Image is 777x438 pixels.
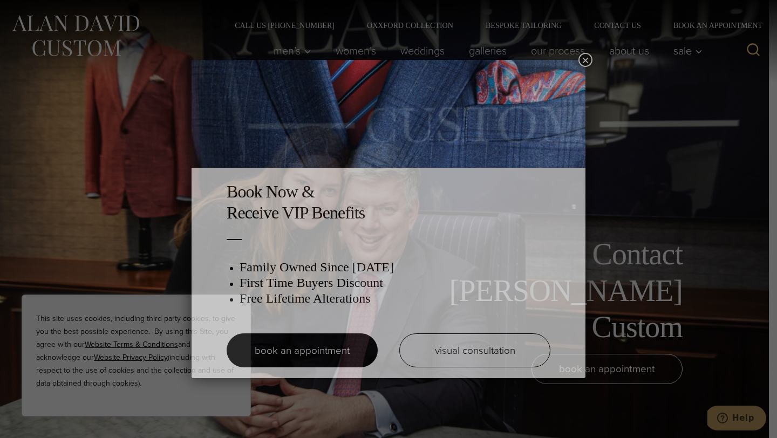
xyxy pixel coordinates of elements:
h3: Free Lifetime Alterations [240,291,550,306]
button: Close [578,53,592,67]
a: visual consultation [399,333,550,367]
a: book an appointment [227,333,378,367]
h3: Family Owned Since [DATE] [240,259,550,275]
h2: Book Now & Receive VIP Benefits [227,181,550,223]
h3: First Time Buyers Discount [240,275,550,291]
span: Help [25,8,47,17]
